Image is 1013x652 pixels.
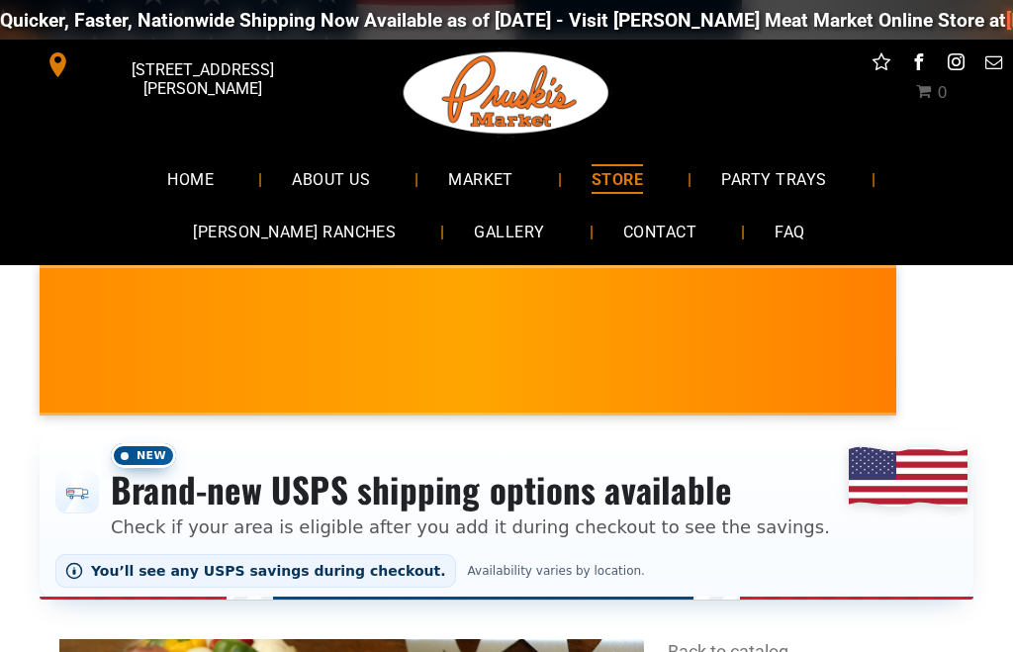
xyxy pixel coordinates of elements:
a: instagram [944,49,969,80]
span: 0 [937,83,947,102]
a: FAQ [745,206,834,258]
a: ABOUT US [262,152,400,205]
a: [STREET_ADDRESS][PERSON_NAME] [32,49,334,80]
a: MARKET [418,152,543,205]
h3: Brand-new USPS shipping options available [111,468,830,512]
span: [STREET_ADDRESS][PERSON_NAME] [75,50,330,108]
span: You’ll see any USPS savings during checkout. [91,563,446,579]
a: PARTY TRAYS [691,152,856,205]
a: email [981,49,1007,80]
a: HOME [138,152,243,205]
div: Shipping options announcement [40,431,973,600]
span: New [111,443,176,468]
span: Availability varies by location. [464,564,649,578]
a: STORE [562,152,673,205]
a: GALLERY [444,206,574,258]
a: facebook [906,49,932,80]
a: Social network [869,49,894,80]
p: Check if your area is eligible after you add it during checkout to see the savings. [111,513,830,540]
img: Pruski-s+Market+HQ+Logo2-1920w.png [400,40,613,146]
a: CONTACT [594,206,726,258]
a: [PERSON_NAME] RANCHES [163,206,425,258]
